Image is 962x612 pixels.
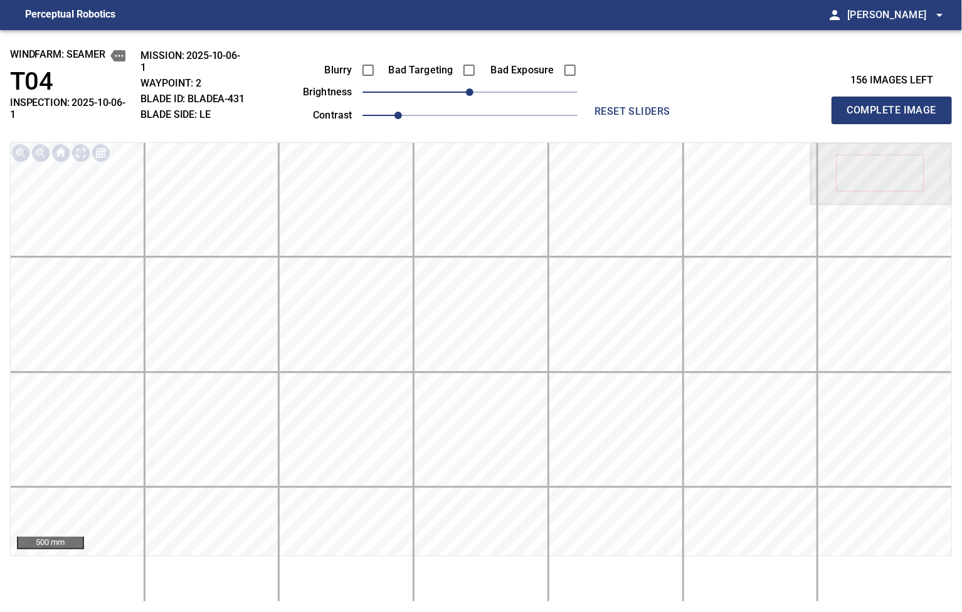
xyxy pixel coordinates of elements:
figcaption: Perceptual Robotics [25,5,115,25]
span: person [827,8,842,23]
label: contrast [282,110,352,120]
button: Complete Image [832,97,952,124]
label: Blurry [282,65,352,75]
h3: 156 images left [832,75,952,87]
h2: MISSION: 2025-10-06-1 [141,50,246,73]
img: Zoom in [11,143,31,163]
img: Zoom out [31,143,51,163]
label: brightness [282,87,352,97]
span: Complete Image [845,102,938,119]
label: Bad Targeting [383,65,453,75]
h2: BLADE ID: bladeA-431 [141,93,246,105]
span: [PERSON_NAME] [847,6,947,24]
h2: BLADE SIDE: LE [141,108,246,120]
span: reset sliders [588,103,678,120]
label: Bad Exposure [484,65,554,75]
h2: windfarm: Seamer [10,48,131,63]
h2: INSPECTION: 2025-10-06-1 [10,97,131,120]
button: [PERSON_NAME] [842,3,947,28]
h2: WAYPOINT: 2 [141,77,246,89]
span: arrow_drop_down [932,8,947,23]
button: reset sliders [583,99,683,124]
h1: T04 [10,67,131,97]
button: copy message details [110,48,125,63]
img: Go home [51,143,71,163]
img: Toggle full page [71,143,91,163]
